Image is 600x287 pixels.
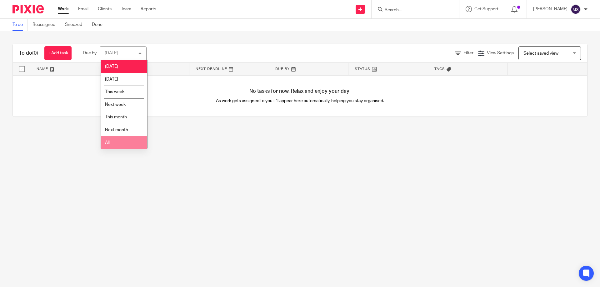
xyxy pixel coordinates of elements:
[32,51,38,56] span: (0)
[533,6,567,12] p: [PERSON_NAME]
[384,7,440,13] input: Search
[105,90,124,94] span: This week
[523,51,558,56] span: Select saved view
[474,7,498,11] span: Get Support
[105,115,127,119] span: This month
[92,19,107,31] a: Done
[105,141,110,145] span: All
[44,46,72,60] a: + Add task
[105,102,126,107] span: Next week
[83,50,97,56] p: Due by
[32,19,60,31] a: Reassigned
[12,19,28,31] a: To do
[78,6,88,12] a: Email
[141,6,156,12] a: Reports
[13,88,587,95] h4: No tasks for now. Relax and enjoy your day!
[105,77,118,82] span: [DATE]
[487,51,514,55] span: View Settings
[65,19,87,31] a: Snoozed
[58,6,69,12] a: Work
[12,5,44,13] img: Pixie
[434,67,445,71] span: Tags
[105,64,118,69] span: [DATE]
[157,98,444,104] p: As work gets assigned to you it'll appear here automatically, helping you stay organised.
[19,50,38,57] h1: To do
[105,51,118,55] div: [DATE]
[463,51,473,55] span: Filter
[571,4,581,14] img: svg%3E
[105,128,128,132] span: Next month
[98,6,112,12] a: Clients
[121,6,131,12] a: Team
